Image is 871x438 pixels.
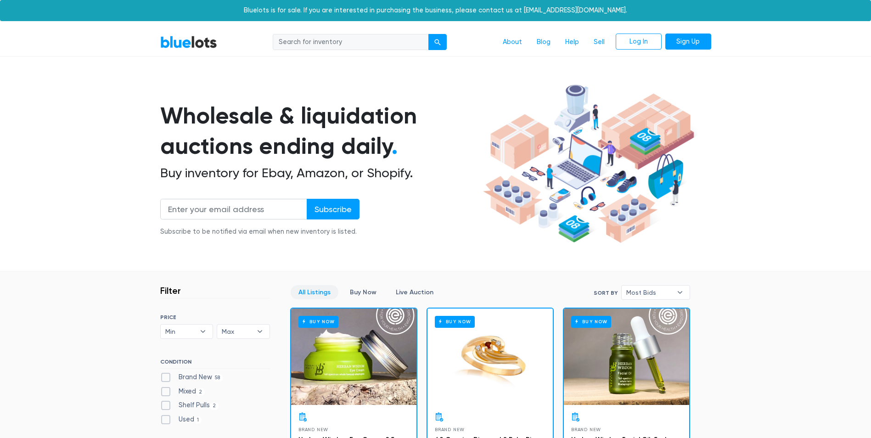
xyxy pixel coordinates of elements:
a: About [495,34,529,51]
h2: Buy inventory for Ebay, Amazon, or Shopify. [160,165,480,181]
input: Subscribe [307,199,360,219]
label: Brand New [160,372,223,382]
input: Enter your email address [160,199,307,219]
b: ▾ [670,286,690,299]
span: Min [165,325,196,338]
a: Sign Up [665,34,711,50]
img: hero-ee84e7d0318cb26816c560f6b4441b76977f77a177738b4e94f68c95b2b83dbb.png [480,80,697,247]
a: Blog [529,34,558,51]
span: 58 [212,374,223,382]
span: Brand New [435,427,465,432]
div: Subscribe to be notified via email when new inventory is listed. [160,227,360,237]
b: ▾ [250,325,270,338]
label: Shelf Pulls [160,400,219,410]
h6: Buy Now [571,316,611,327]
h6: CONDITION [160,359,270,369]
h1: Wholesale & liquidation auctions ending daily [160,101,480,162]
label: Mixed [160,387,205,397]
span: Brand New [571,427,601,432]
a: Log In [616,34,662,50]
span: 2 [196,388,205,396]
h3: Filter [160,285,181,296]
h6: Buy Now [435,316,475,327]
a: BlueLots [160,35,217,49]
span: Max [222,325,252,338]
label: Sort By [594,289,618,297]
input: Search for inventory [273,34,429,51]
label: Used [160,415,202,425]
span: 1 [194,416,202,424]
a: All Listings [291,285,338,299]
h6: PRICE [160,314,270,320]
a: Buy Now [427,309,553,405]
a: Buy Now [291,309,416,405]
a: Live Auction [388,285,441,299]
b: ▾ [193,325,213,338]
span: Brand New [298,427,328,432]
span: . [392,132,398,160]
span: 2 [210,403,219,410]
a: Sell [586,34,612,51]
a: Buy Now [342,285,384,299]
span: Most Bids [626,286,672,299]
a: Help [558,34,586,51]
a: Buy Now [564,309,689,405]
h6: Buy Now [298,316,338,327]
